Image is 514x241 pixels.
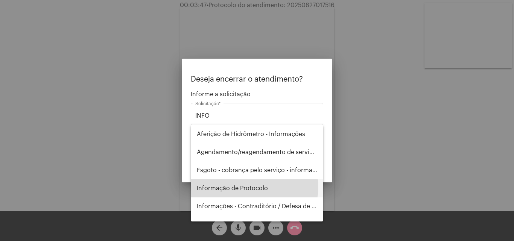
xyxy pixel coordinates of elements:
[197,125,317,143] span: Aferição de Hidrômetro - Informações
[197,215,317,233] span: Leitura - informações
[197,179,317,197] span: Informação de Protocolo
[197,143,317,161] span: Agendamento/reagendamento de serviços - informações
[191,75,323,83] p: Deseja encerrar o atendimento?
[195,112,319,119] input: Buscar solicitação
[197,161,317,179] span: Esgoto - cobrança pelo serviço - informações
[197,197,317,215] span: Informações - Contraditório / Defesa de infração
[191,91,323,98] span: Informe a solicitação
